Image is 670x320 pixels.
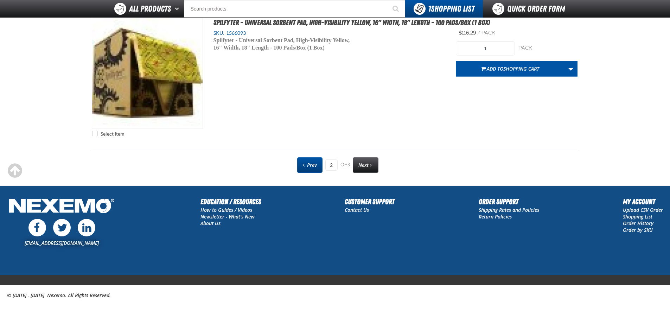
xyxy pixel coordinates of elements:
[200,213,255,220] a: Newsletter - What's New
[487,65,539,72] span: Add to
[92,18,203,129] img: Spilfyter - Universal Sorbent Pad, High-Visibility Yellow, 16" Width, 18" Length - 100 Pads/Box (...
[623,213,652,220] a: Shopping List
[7,163,23,178] div: Scroll to the top
[200,207,252,213] a: How to Guides / Videos
[345,196,395,207] h2: Customer Support
[25,240,99,246] a: [EMAIL_ADDRESS][DOMAIN_NAME]
[340,162,350,168] span: of
[623,220,653,227] a: Order History
[358,162,369,168] span: Next
[213,18,490,27] a: Spilfyter - Universal Sorbent Pad, High-Visibility Yellow, 16" Width, 18" Length - 100 Pads/Box (...
[297,157,323,173] a: Previous page
[200,196,261,207] h2: Education / Resources
[353,157,378,173] a: Next page
[481,30,495,36] span: pack
[92,131,98,136] input: Select Item
[213,30,446,37] div: SKU:
[503,65,539,72] span: Shopping Cart
[459,30,476,36] span: $116.29
[479,213,512,220] a: Return Policies
[456,41,515,55] input: Product Quantity
[92,18,203,129] : View Details of the Spilfyter - Universal Sorbent Pad, High-Visibility Yellow, 16" Width, 18" Len...
[479,196,539,207] h2: Order Support
[7,196,116,217] img: Nexemo Logo
[347,162,350,168] span: 3
[92,131,124,137] label: Select Item
[129,2,171,15] span: All Products
[428,4,474,14] span: Shopping List
[479,207,539,213] a: Shipping Rates and Policies
[213,37,350,51] span: Spilfyter - Universal Sorbent Pad, High-Visibility Yellow, 16" Width, 18" Length - 100 Pads/Box (...
[477,30,480,36] span: /
[325,159,338,171] input: Current page number
[623,227,653,233] a: Order by SKU
[456,61,564,77] button: Add toShopping Cart
[224,30,246,36] span: 1566093
[564,61,578,77] a: More Actions
[200,220,221,227] a: About Us
[518,45,578,52] div: pack
[345,207,369,213] a: Contact Us
[623,207,663,213] a: Upload CSV Order
[428,4,431,14] strong: 1
[623,196,663,207] h2: My Account
[307,162,317,168] span: Prev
